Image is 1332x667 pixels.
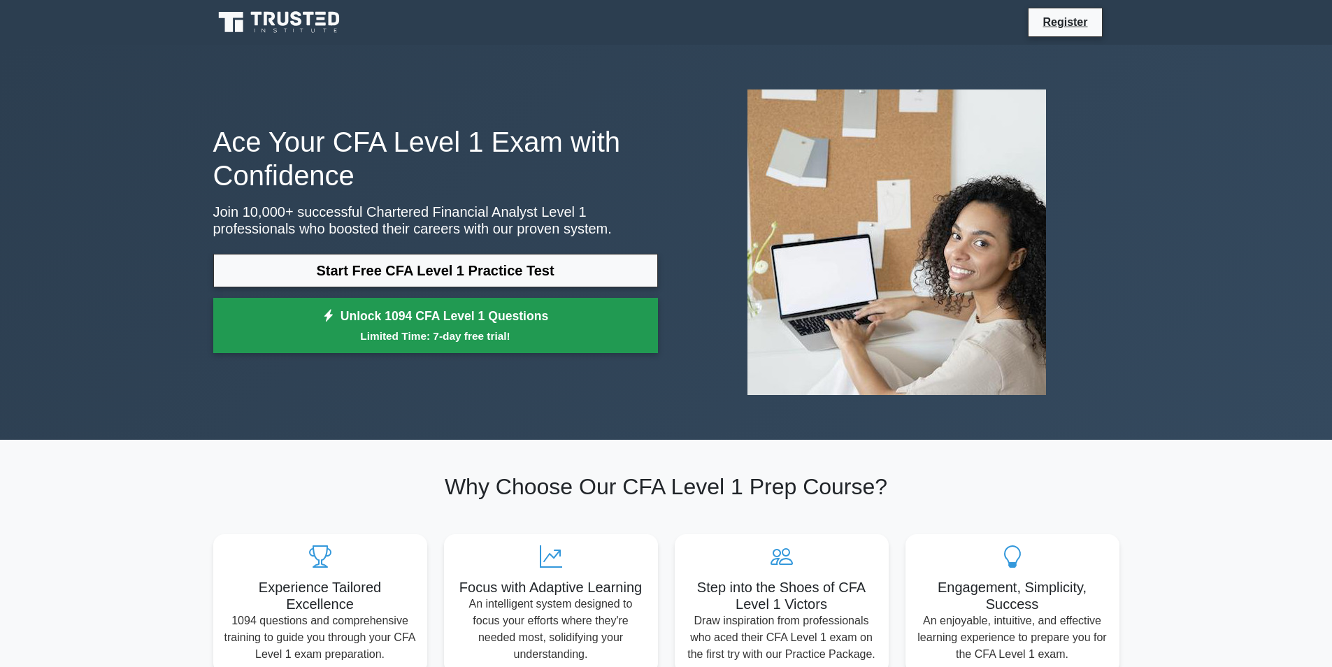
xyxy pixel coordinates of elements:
p: Join 10,000+ successful Chartered Financial Analyst Level 1 professionals who boosted their caree... [213,203,658,237]
p: An enjoyable, intuitive, and effective learning experience to prepare you for the CFA Level 1 exam. [917,612,1108,663]
h1: Ace Your CFA Level 1 Exam with Confidence [213,125,658,192]
a: Start Free CFA Level 1 Practice Test [213,254,658,287]
p: 1094 questions and comprehensive training to guide you through your CFA Level 1 exam preparation. [224,612,416,663]
p: An intelligent system designed to focus your efforts where they're needed most, solidifying your ... [455,596,647,663]
h5: Engagement, Simplicity, Success [917,579,1108,612]
small: Limited Time: 7-day free trial! [231,328,640,344]
a: Unlock 1094 CFA Level 1 QuestionsLimited Time: 7-day free trial! [213,298,658,354]
p: Draw inspiration from professionals who aced their CFA Level 1 exam on the first try with our Pra... [686,612,878,663]
h2: Why Choose Our CFA Level 1 Prep Course? [213,473,1119,500]
a: Register [1034,13,1096,31]
h5: Step into the Shoes of CFA Level 1 Victors [686,579,878,612]
h5: Focus with Adaptive Learning [455,579,647,596]
h5: Experience Tailored Excellence [224,579,416,612]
